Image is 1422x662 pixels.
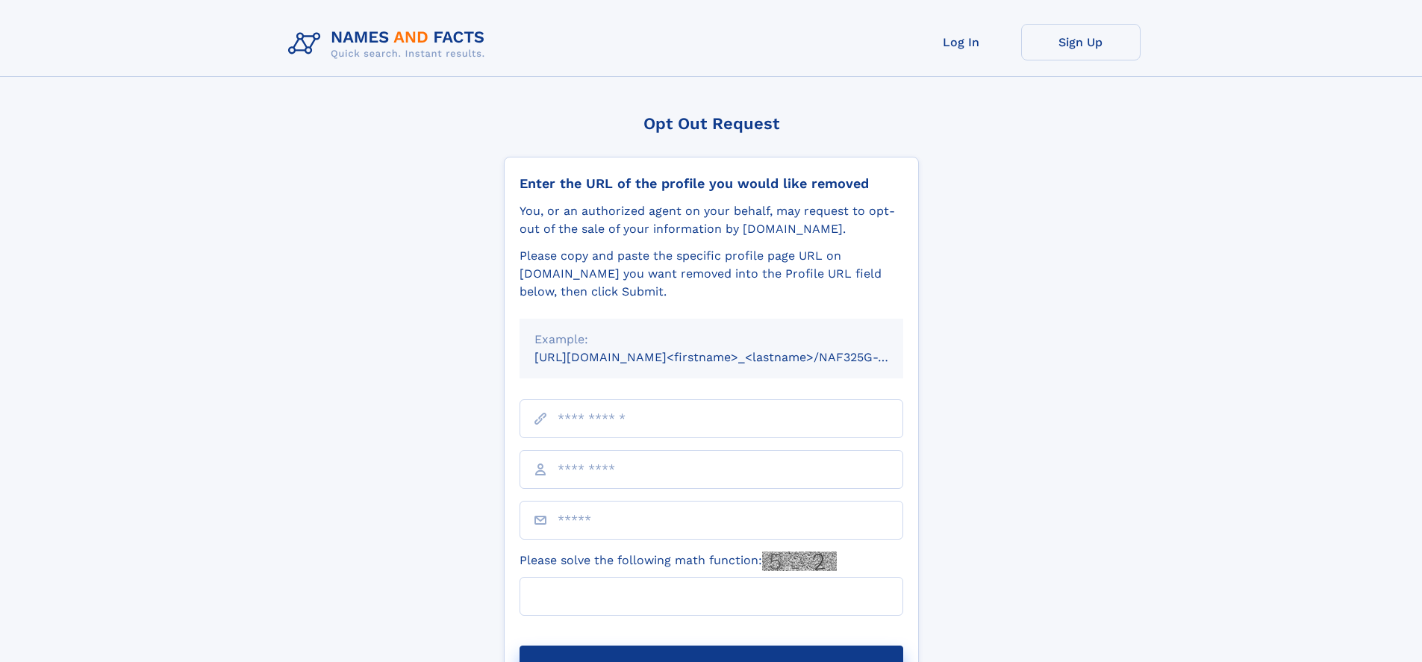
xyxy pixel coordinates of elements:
[902,24,1021,60] a: Log In
[504,114,919,133] div: Opt Out Request
[534,350,932,364] small: [URL][DOMAIN_NAME]<firstname>_<lastname>/NAF325G-xxxxxxxx
[282,24,497,64] img: Logo Names and Facts
[520,202,903,238] div: You, or an authorized agent on your behalf, may request to opt-out of the sale of your informatio...
[520,175,903,192] div: Enter the URL of the profile you would like removed
[520,247,903,301] div: Please copy and paste the specific profile page URL on [DOMAIN_NAME] you want removed into the Pr...
[520,552,837,571] label: Please solve the following math function:
[534,331,888,349] div: Example:
[1021,24,1141,60] a: Sign Up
